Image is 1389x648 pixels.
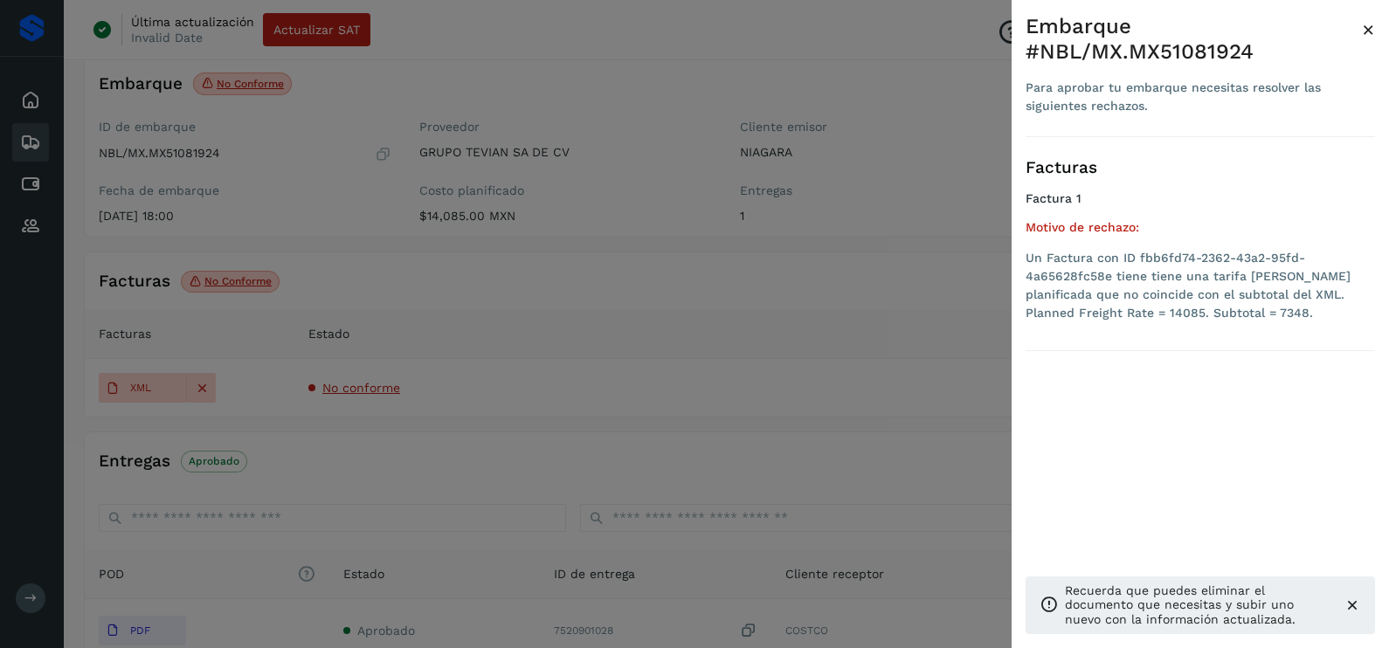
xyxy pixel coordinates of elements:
[1026,79,1362,115] div: Para aprobar tu embarque necesitas resolver las siguientes rechazos.
[1362,14,1375,45] button: Close
[1026,158,1375,178] h3: Facturas
[1065,583,1330,627] p: Recuerda que puedes eliminar el documento que necesitas y subir uno nuevo con la información actu...
[1026,191,1375,206] h4: Factura 1
[1362,17,1375,42] span: ×
[1026,249,1375,322] li: Un Factura con ID fbb6fd74-2362-43a2-95fd-4a65628fc58e tiene tiene una tarifa [PERSON_NAME] plani...
[1026,220,1375,235] h5: Motivo de rechazo:
[1026,14,1362,65] div: Embarque #NBL/MX.MX51081924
